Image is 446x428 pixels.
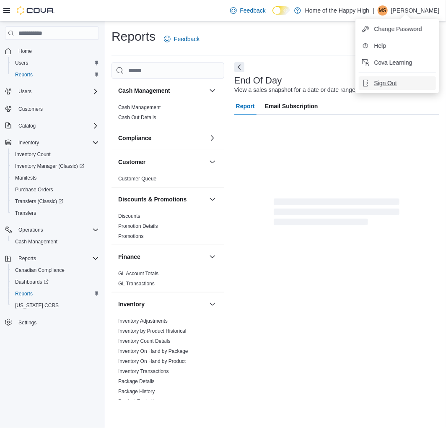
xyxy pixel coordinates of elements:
button: Next [234,62,244,72]
button: Discounts & Promotions [118,195,206,204]
span: GL Account Totals [118,270,158,277]
button: Compliance [207,133,218,143]
span: Inventory [15,138,99,148]
a: Package History [118,389,155,394]
a: Manifests [12,173,40,183]
span: Inventory On Hand by Product [118,358,186,365]
span: Inventory Count [15,151,51,158]
span: Reports [12,70,99,80]
span: Customers [18,106,43,112]
h3: Compliance [118,134,151,142]
span: Settings [18,319,36,326]
span: Home [18,48,32,55]
span: Purchase Orders [15,186,53,193]
a: Promotion Details [118,223,158,229]
button: Inventory [207,299,218,309]
a: Cash Management [12,237,61,247]
div: Finance [111,269,224,292]
h1: Reports [111,28,156,45]
span: Canadian Compliance [15,267,65,274]
span: Transfers (Classic) [12,196,99,206]
span: [US_STATE] CCRS [15,302,59,309]
a: [US_STATE] CCRS [12,300,62,311]
button: Catalog [2,120,102,132]
button: Cash Management [8,236,102,248]
h3: Discounts & Promotions [118,195,187,204]
span: Product Expirations [118,398,162,405]
a: Discounts [118,213,140,219]
a: Feedback [161,31,203,47]
button: Help [359,39,436,52]
a: Transfers (Classic) [8,196,102,207]
button: Users [8,57,102,69]
span: Catalog [18,123,36,129]
span: Inventory Count [12,149,99,159]
span: Users [15,86,99,97]
span: Inventory Adjustments [118,318,168,324]
a: Inventory Manager (Classic) [12,161,88,171]
button: Settings [2,316,102,329]
a: Reports [12,289,36,299]
a: Product Expirations [118,399,162,405]
button: Cash Management [207,86,218,96]
a: Inventory Count Details [118,338,171,344]
button: Finance [207,252,218,262]
span: Dashboards [15,279,49,285]
span: Washington CCRS [12,300,99,311]
span: Inventory [18,139,39,146]
span: Promotions [118,233,144,240]
span: Customers [15,103,99,114]
span: Users [15,60,28,66]
a: Inventory Manager (Classic) [8,160,102,172]
span: Transfers (Classic) [15,198,63,205]
div: Cash Management [111,102,224,126]
button: Transfers [8,207,102,219]
div: Customer [111,174,224,187]
button: Discounts & Promotions [207,194,218,204]
a: Promotions [118,233,144,239]
a: Users [12,58,31,68]
a: Settings [15,318,40,328]
button: Canadian Compliance [8,264,102,276]
a: Inventory On Hand by Package [118,348,188,354]
span: Users [18,88,31,95]
span: Reports [15,253,99,264]
span: Operations [18,227,43,233]
a: Customers [15,104,46,114]
button: Customers [2,102,102,115]
button: Catalog [15,121,39,131]
button: Finance [118,253,206,261]
a: Cash Management [118,104,161,110]
span: Package Details [118,378,155,385]
button: Cova Learning [359,56,436,69]
span: Inventory Manager (Classic) [12,161,99,171]
span: Settings [15,317,99,328]
button: Change Password [359,22,436,36]
button: Purchase Orders [8,184,102,196]
button: Reports [15,253,39,264]
nav: Complex example [5,42,99,350]
span: Change Password [374,25,422,33]
span: Cash Management [118,104,161,111]
button: Sign Out [359,76,436,90]
span: Inventory Manager (Classic) [15,163,84,170]
a: Inventory Count [12,149,54,159]
a: Inventory Transactions [118,368,169,374]
span: Customer Queue [118,175,156,182]
h3: End Of Day [234,76,282,86]
h3: Finance [118,253,140,261]
button: Operations [2,224,102,236]
span: Catalog [15,121,99,131]
span: Feedback [240,6,266,15]
div: Matthew Sheculski [378,5,388,16]
button: Users [15,86,35,97]
span: Cova Learning [374,58,412,67]
span: Reports [12,289,99,299]
button: Customer [207,157,218,167]
button: Inventory [15,138,42,148]
span: Dashboards [12,277,99,287]
a: Dashboards [8,276,102,288]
